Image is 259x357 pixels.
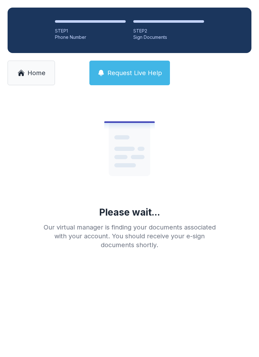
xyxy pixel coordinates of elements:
div: Sign Documents [133,34,204,40]
div: STEP 1 [55,28,126,34]
div: Our virtual manager is finding your documents associated with your account. You should receive yo... [39,223,220,249]
div: Phone Number [55,34,126,40]
div: Please wait... [99,206,160,218]
span: Home [27,68,45,77]
span: Request Live Help [107,68,162,77]
div: STEP 2 [133,28,204,34]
